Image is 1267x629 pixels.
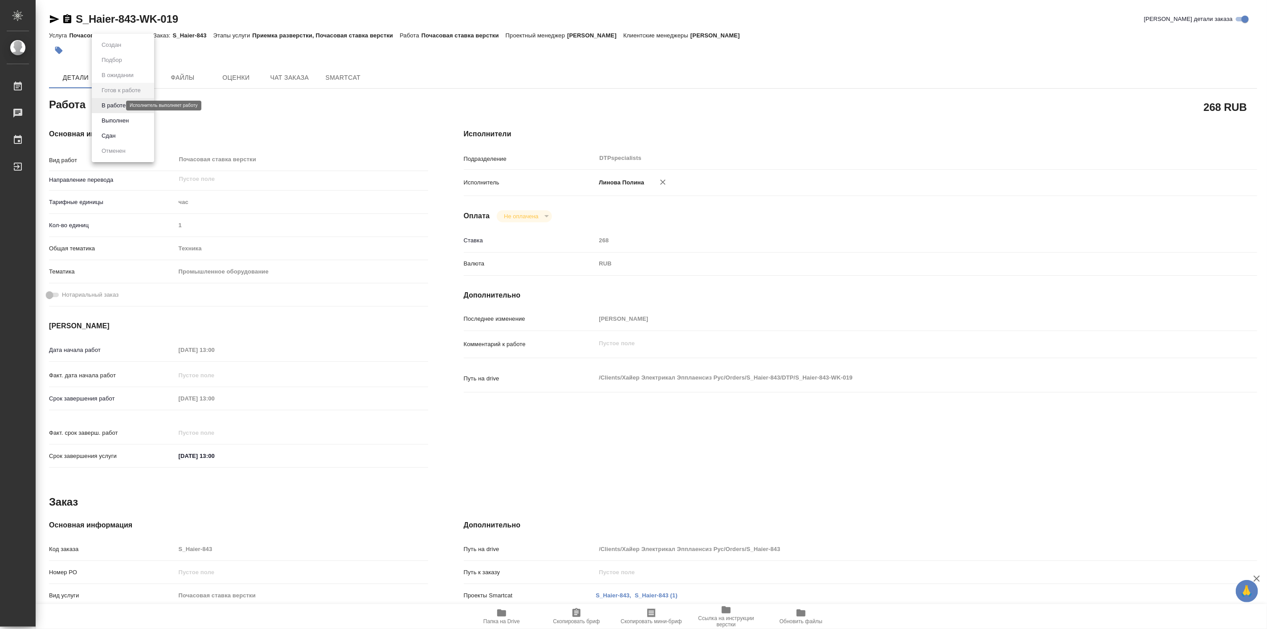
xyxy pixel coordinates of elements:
button: Сдан [99,131,118,141]
button: Создан [99,40,124,50]
button: Выполнен [99,116,131,126]
button: Отменен [99,146,128,156]
button: В ожидании [99,70,136,80]
button: Готов к работе [99,86,143,95]
button: В работе [99,101,128,110]
button: Подбор [99,55,125,65]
